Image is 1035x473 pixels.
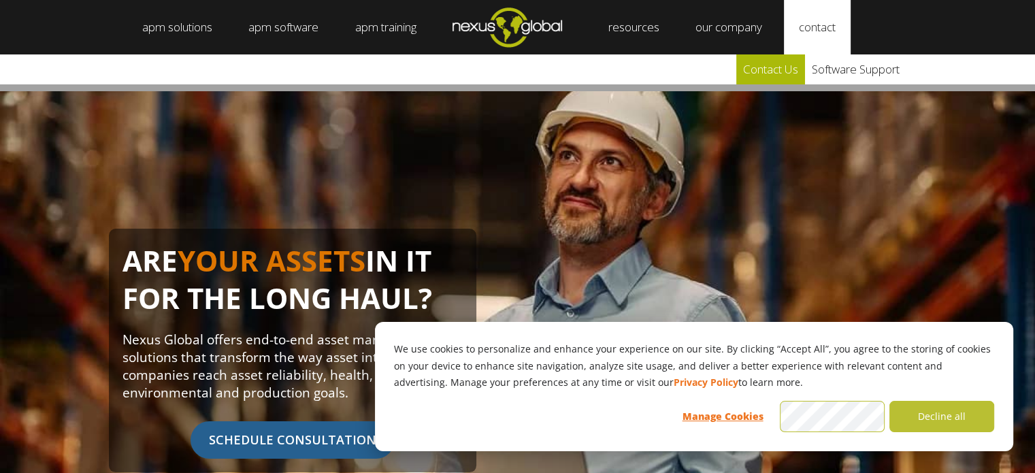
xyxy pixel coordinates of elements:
[736,54,805,84] a: Contact Us
[394,341,994,391] p: We use cookies to personalize and enhance your experience on our site. By clicking “Accept All”, ...
[122,242,463,331] h1: ARE IN IT FOR THE LONG HAUL?
[375,322,1013,451] div: Cookie banner
[889,401,994,432] button: Decline all
[122,331,463,402] p: Nexus Global offers end-to-end asset management solutions that transform the way asset intensive ...
[178,241,365,280] span: YOUR ASSETS
[780,401,885,432] button: Accept all
[191,421,395,459] span: SCHEDULE CONSULTATION
[805,54,906,84] a: Software Support
[674,374,738,391] a: Privacy Policy
[670,401,775,432] button: Manage Cookies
